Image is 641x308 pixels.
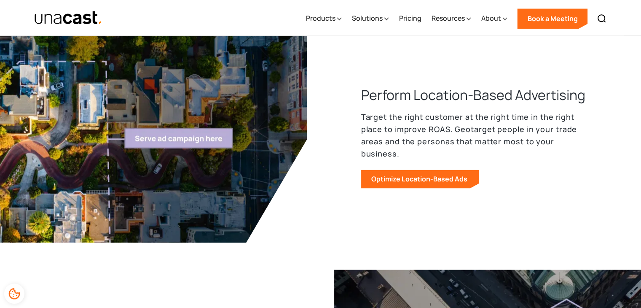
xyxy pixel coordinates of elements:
div: Solutions [351,13,382,23]
img: Unacast text logo [34,11,103,25]
p: Target the right customer at the right time in the right place to improve ROAS. Geotarget people ... [361,111,590,159]
div: About [481,13,501,23]
div: Resources [431,13,464,23]
a: Pricing [399,1,421,36]
div: Cookie Preferences [4,284,24,304]
img: Search icon [597,14,607,24]
a: home [34,11,103,25]
a: Optimize Location-Based Ads [361,170,479,188]
div: Products [306,1,341,36]
div: About [481,1,507,36]
div: Solutions [351,1,389,36]
h3: Perform Location-Based Advertising [361,86,585,104]
div: Resources [431,1,471,36]
a: Book a Meeting [517,8,587,29]
div: Products [306,13,335,23]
